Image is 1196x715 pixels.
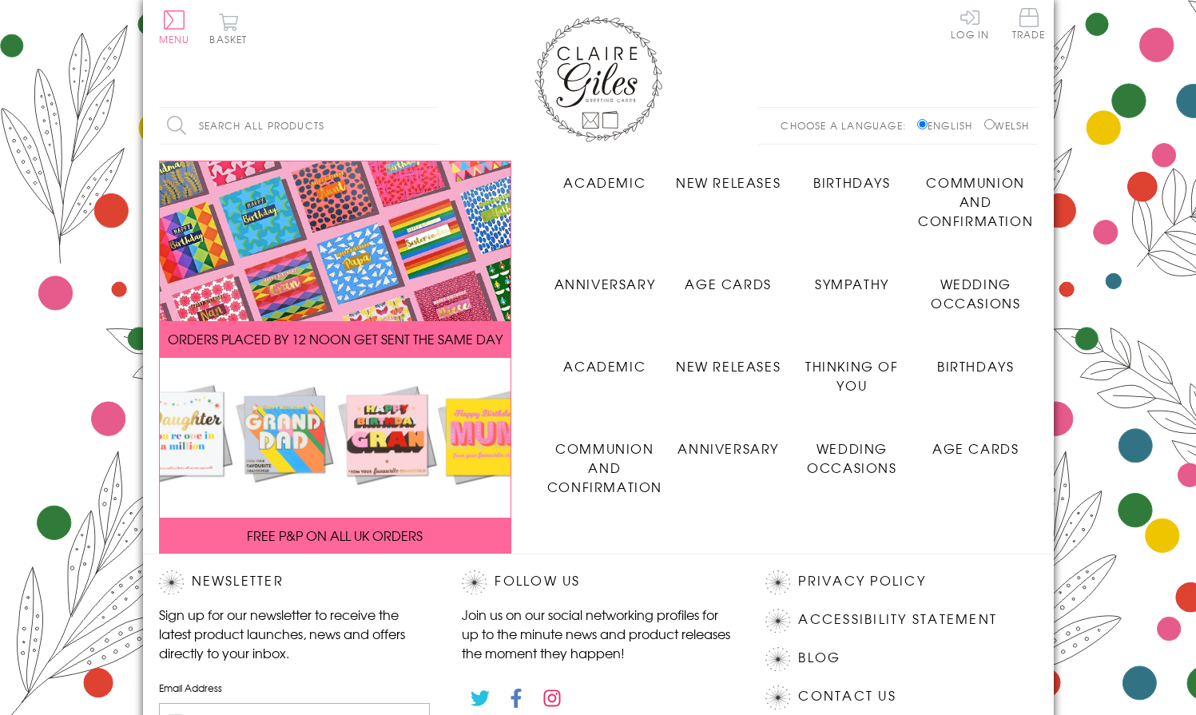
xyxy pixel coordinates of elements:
[790,344,914,395] a: Thinking of You
[931,274,1020,312] span: Wedding Occasions
[159,108,439,144] input: Search all products
[547,439,662,496] span: Communion and Confirmation
[159,10,190,44] button: Menu
[676,356,781,375] span: New Releases
[815,274,889,293] span: Sympathy
[168,329,503,348] span: ORDERS PLACED BY 12 NOON GET SENT THE SAME DAY
[1012,8,1046,42] a: Trade
[677,439,779,458] span: Anniversary
[984,118,1030,133] label: Welsh
[807,439,896,477] span: Wedding Occasions
[666,344,790,375] a: New Releases
[790,427,914,477] a: Wedding Occasions
[685,274,771,293] span: Age Cards
[666,427,790,458] a: Anniversary
[676,173,781,192] span: New Releases
[534,16,662,142] img: Claire Giles Greetings Cards
[932,439,1019,458] span: Age Cards
[554,274,656,293] span: Anniversary
[666,262,790,293] a: Age Cards
[543,427,667,496] a: Communion and Confirmation
[798,685,896,707] a: Contact Us
[984,119,995,129] input: Welsh
[159,570,431,594] h2: Newsletter
[951,8,989,39] a: Log In
[543,262,667,293] a: Anniversary
[462,570,733,594] h2: Follow Us
[666,161,790,192] a: New Releases
[914,427,1038,458] a: Age Cards
[917,119,928,129] input: English
[914,161,1038,230] a: Communion and Confirmation
[207,13,251,44] button: Basket
[914,262,1038,312] a: Wedding Occasions
[159,32,190,46] span: Menu
[918,173,1033,230] span: Communion and Confirmation
[798,609,997,630] a: Accessibility Statement
[781,118,914,133] p: Choose a language:
[790,262,914,293] a: Sympathy
[937,356,1014,375] span: Birthdays
[914,344,1038,375] a: Birthdays
[159,681,431,695] label: Email Address
[917,118,980,133] label: English
[563,356,646,375] span: Academic
[543,344,667,375] a: Academic
[798,570,925,592] a: Privacy Policy
[563,173,646,192] span: Academic
[423,108,439,144] input: Search
[247,526,423,545] span: FREE P&P ON ALL UK ORDERS
[790,161,914,192] a: Birthdays
[462,605,733,662] p: Join us on our social networking profiles for up to the minute news and product releases the mome...
[798,647,840,669] a: Blog
[159,605,431,662] p: Sign up for our newsletter to receive the latest product launches, news and offers directly to yo...
[1012,8,1046,39] span: Trade
[805,356,899,395] span: Thinking of You
[813,173,890,192] span: Birthdays
[543,161,667,192] a: Academic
